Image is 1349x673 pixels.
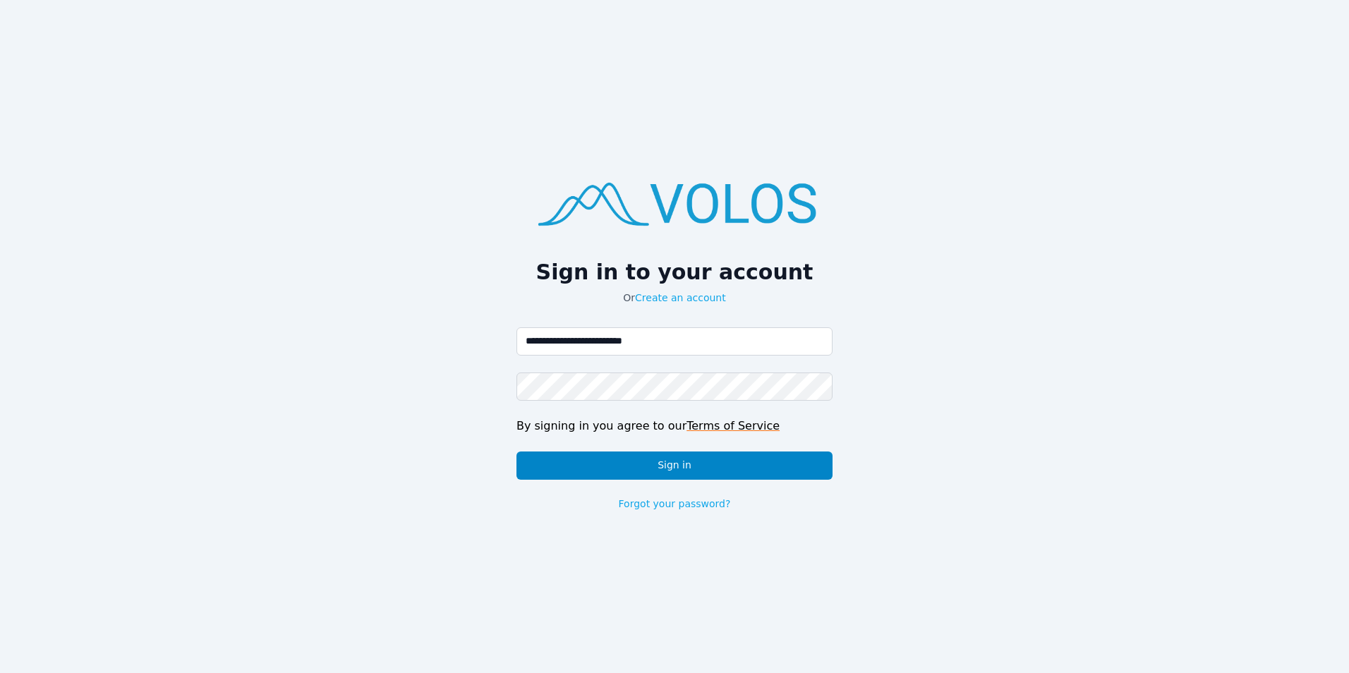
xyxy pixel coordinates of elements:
[516,291,833,305] p: Or
[516,451,833,480] button: Sign in
[516,418,833,435] div: By signing in you agree to our
[619,497,731,511] a: Forgot your password?
[516,162,833,242] img: logo.png
[686,419,780,432] a: Terms of Service
[516,260,833,285] h2: Sign in to your account
[635,292,726,303] a: Create an account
